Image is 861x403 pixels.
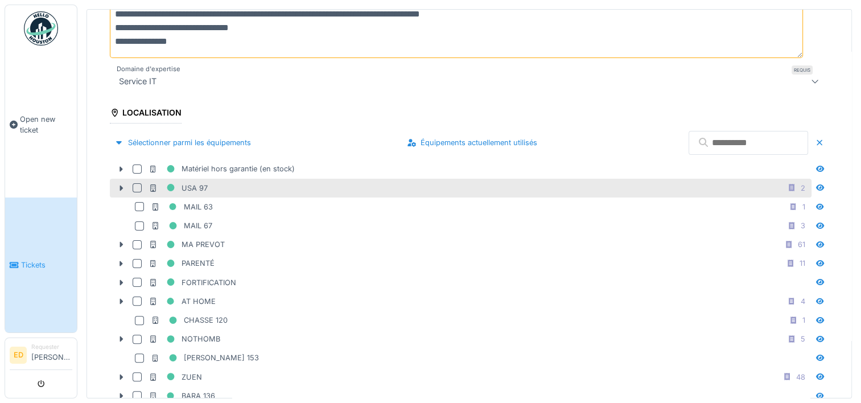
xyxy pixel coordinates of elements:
div: 4 [801,296,805,307]
a: Open new ticket [5,52,77,198]
div: 1 [802,201,805,212]
div: ZUEN [149,370,202,384]
div: MAIL 67 [151,219,212,233]
div: Requis [792,65,813,75]
div: 48 [796,372,805,383]
div: CHASSE 120 [151,313,228,327]
li: ED [10,347,27,364]
div: MAIL 63 [151,200,213,214]
div: 11 [800,258,805,269]
label: Domaine d'expertise [114,64,183,74]
div: 2 [801,183,805,194]
div: 1 [802,315,805,326]
div: Service IT [114,75,161,88]
div: AT HOME [149,294,216,309]
div: BARA 136 [149,389,215,403]
div: 61 [798,239,805,250]
li: [PERSON_NAME] [31,343,72,367]
div: Localisation [110,104,182,124]
div: PARENTÉ [149,256,215,270]
div: NOTHOMB [149,332,220,346]
div: [PERSON_NAME] 153 [151,351,259,365]
div: Sélectionner parmi les équipements [110,135,256,150]
a: ED Requester[PERSON_NAME] [10,343,72,370]
div: 5 [801,334,805,344]
div: 3 [801,220,805,231]
a: Tickets [5,198,77,332]
div: MA PREVOT [149,237,225,252]
div: USA 97 [149,181,208,195]
span: Open new ticket [20,114,72,135]
div: Équipements actuellement utilisés [402,135,542,150]
div: Requester [31,343,72,351]
img: Badge_color-CXgf-gQk.svg [24,11,58,46]
div: FORTIFICATION [149,275,236,290]
span: Tickets [21,260,72,270]
div: Matériel hors garantie (en stock) [149,162,295,176]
